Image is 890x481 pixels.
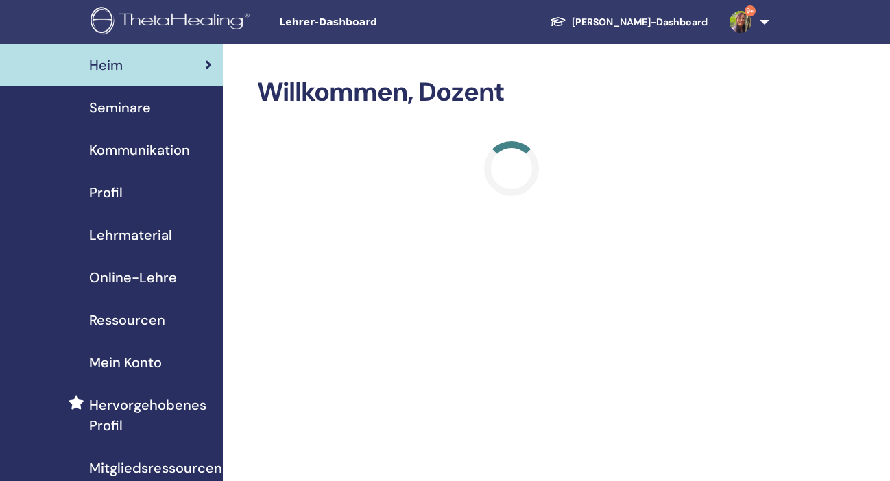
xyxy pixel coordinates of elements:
span: Ressourcen [89,310,165,330]
span: 9+ [745,5,756,16]
img: default.jpg [730,11,751,33]
span: Seminare [89,97,151,118]
span: Kommunikation [89,140,190,160]
span: Profil [89,182,123,203]
a: [PERSON_NAME]-Dashboard [539,10,719,35]
span: Heim [89,55,123,75]
span: Online-Lehre [89,267,177,288]
span: Lehrmaterial [89,225,172,245]
img: logo.png [91,7,254,38]
img: graduation-cap-white.svg [550,16,566,27]
span: Mein Konto [89,352,162,373]
span: Mitgliedsressourcen [89,458,222,478]
span: Lehrer-Dashboard [279,15,485,29]
span: Hervorgehobenes Profil [89,395,212,436]
h2: Willkommen, Dozent [257,77,767,108]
